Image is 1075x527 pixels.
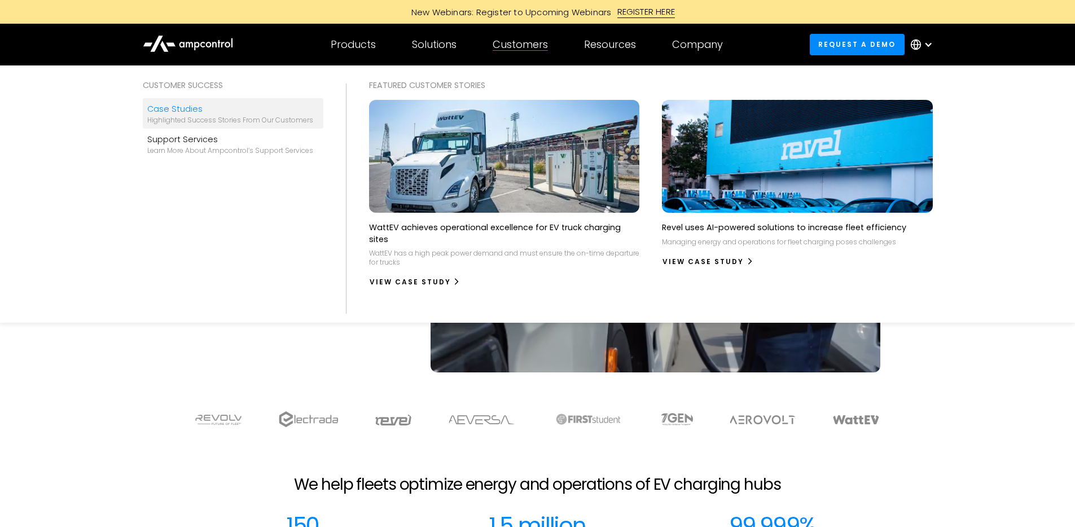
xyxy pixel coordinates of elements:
[147,146,313,155] div: Learn more about Ampcontrol’s support services
[143,129,323,159] a: Support ServicesLearn more about Ampcontrol’s support services
[369,249,640,266] p: WattEV has a high peak power demand and must ensure the on-time departure for trucks
[584,38,636,51] div: Resources
[810,34,905,55] a: Request a demo
[147,133,313,146] div: Support Services
[729,415,796,424] img: Aerovolt Logo
[370,277,451,287] div: View Case Study
[400,6,617,18] div: New Webinars: Register to Upcoming Webinars
[832,415,880,424] img: WattEV logo
[662,238,896,247] p: Managing energy and operations for fleet charging poses challenges
[617,6,675,18] div: REGISTER HERE
[672,38,723,51] div: Company
[294,475,780,494] h2: We help fleets optimize energy and operations of EV charging hubs
[412,38,457,51] div: Solutions
[331,38,376,51] div: Products
[143,98,323,129] a: Case StudiesHighlighted success stories From Our Customers
[369,273,461,291] a: View Case Study
[369,79,933,91] div: Featured Customer Stories
[493,38,548,51] div: Customers
[662,222,906,233] p: Revel uses AI-powered solutions to increase fleet efficiency
[147,103,313,115] div: Case Studies
[662,257,744,267] div: View Case Study
[143,79,323,91] div: Customer success
[662,253,754,271] a: View Case Study
[147,116,313,125] div: Highlighted success stories From Our Customers
[279,411,338,427] img: electrada logo
[369,222,640,244] p: WattEV achieves operational excellence for EV truck charging sites
[284,6,792,18] a: New Webinars: Register to Upcoming WebinarsREGISTER HERE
